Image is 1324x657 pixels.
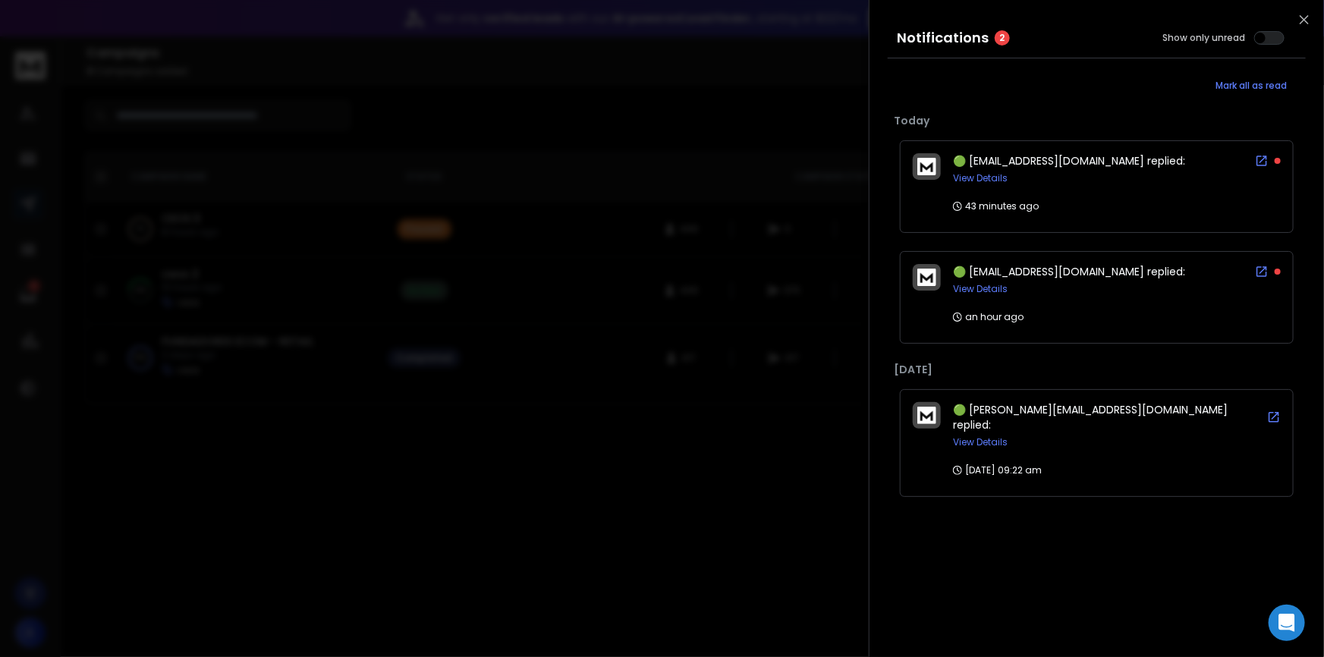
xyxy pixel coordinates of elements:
p: 43 minutes ago [953,200,1039,212]
span: Mark all as read [1216,80,1287,92]
img: logo [917,407,936,424]
span: 🟢 [EMAIL_ADDRESS][DOMAIN_NAME] replied: [953,153,1185,168]
div: Open Intercom Messenger [1269,605,1305,641]
p: an hour ago [953,311,1024,323]
button: Mark all as read [1197,71,1306,101]
button: View Details [953,436,1008,448]
img: logo [917,158,936,175]
p: [DATE] 09:22 am [953,464,1042,476]
h3: Notifications [897,27,989,49]
button: View Details [953,283,1008,295]
button: View Details [953,172,1008,184]
p: [DATE] [894,362,1300,377]
label: Show only unread [1162,32,1245,44]
span: 🟢 [PERSON_NAME][EMAIL_ADDRESS][DOMAIN_NAME] replied: [953,402,1228,432]
p: Today [894,113,1300,128]
span: 🟢 [EMAIL_ADDRESS][DOMAIN_NAME] replied: [953,264,1185,279]
span: 2 [995,30,1010,46]
img: logo [917,269,936,286]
